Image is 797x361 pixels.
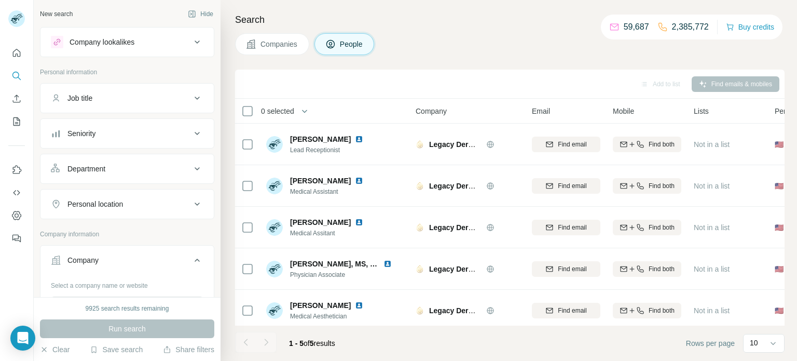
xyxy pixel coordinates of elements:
span: [PERSON_NAME] [290,217,351,228]
button: Use Surfe on LinkedIn [8,161,25,179]
span: [PERSON_NAME] [290,176,351,186]
img: Logo of Legacy Dermatology Group PC [416,223,424,232]
img: Avatar [266,178,283,194]
div: Company lookalikes [70,37,134,47]
button: Find email [532,303,600,318]
p: 2,385,772 [672,21,709,33]
img: LinkedIn logo [355,177,363,185]
p: Personal information [40,68,214,77]
span: Find email [558,264,586,274]
span: Rows per page [686,338,735,349]
img: LinkedIn logo [355,135,363,143]
div: New search [40,9,73,19]
button: Search [8,66,25,85]
span: Companies [260,39,298,49]
button: Find both [613,220,681,235]
span: [PERSON_NAME] [290,300,351,311]
div: Open Intercom Messenger [10,326,35,351]
div: Company [67,255,99,265]
span: Legacy Dermatology Group PC [429,140,537,149]
button: Feedback [8,229,25,248]
span: Find both [649,306,675,315]
button: Use Surfe API [8,183,25,202]
span: Physician Associate [290,270,404,279]
button: Department [40,156,214,181]
span: Find email [558,140,586,149]
button: Find both [613,261,681,277]
span: Medical Aesthetician [290,312,376,321]
button: Company [40,248,214,277]
button: Save search [90,344,143,355]
span: Legacy Dermatology Group PC [429,306,537,315]
span: Medical Assitant [290,229,376,238]
span: 🇺🇸 [775,305,784,316]
div: Job title [67,93,92,103]
span: Email [532,106,550,116]
button: Find both [613,303,681,318]
span: Legacy Dermatology Group PC [429,223,537,232]
span: Lead Receptionist [290,145,376,155]
img: LinkedIn logo [355,218,363,226]
div: Department [67,164,105,174]
div: Seniority [67,128,95,139]
h4: Search [235,12,785,27]
button: Find email [532,178,600,194]
button: Find email [532,220,600,235]
img: Logo of Legacy Dermatology Group PC [416,182,424,190]
button: Share filters [163,344,214,355]
div: Select a company name or website [51,277,203,290]
span: Find email [558,306,586,315]
span: Find email [558,181,586,191]
img: Logo of Legacy Dermatology Group PC [416,306,424,315]
span: Lists [694,106,709,116]
button: Quick start [8,44,25,62]
div: 9925 search results remaining [86,304,169,313]
span: 1 - 5 [289,339,304,347]
span: [PERSON_NAME] [290,134,351,144]
img: LinkedIn logo [355,301,363,310]
button: Hide [181,6,221,22]
span: 🇺🇸 [775,139,784,150]
span: Company [416,106,447,116]
button: Company lookalikes [40,30,214,55]
span: 🇺🇸 [775,181,784,191]
img: Logo of Legacy Dermatology Group PC [416,140,424,149]
span: 0 selected [261,106,294,116]
span: Find both [649,140,675,149]
button: Find both [613,178,681,194]
button: Job title [40,86,214,111]
img: Avatar [266,136,283,153]
span: Not in a list [694,140,730,149]
span: 🇺🇸 [775,222,784,233]
span: Not in a list [694,306,730,315]
span: Medical Assistant [290,187,376,196]
button: Buy credits [726,20,774,34]
img: Logo of Legacy Dermatology Group PC [416,265,424,273]
button: Enrich CSV [8,89,25,108]
span: of [304,339,310,347]
span: Not in a list [694,265,730,273]
span: Mobile [613,106,634,116]
span: 5 [310,339,314,347]
span: Not in a list [694,182,730,190]
img: Avatar [266,219,283,236]
button: Clear [40,344,70,355]
span: 🇺🇸 [775,264,784,274]
button: My lists [8,112,25,131]
span: Find both [649,181,675,191]
button: Find email [532,137,600,152]
button: Personal location [40,192,214,217]
button: Seniority [40,121,214,146]
button: Find email [532,261,600,277]
span: Find both [649,223,675,232]
span: People [340,39,364,49]
span: results [289,339,335,347]
div: Personal location [67,199,123,209]
button: Find both [613,137,681,152]
p: 59,687 [624,21,649,33]
p: Company information [40,230,214,239]
span: Find both [649,264,675,274]
p: 10 [750,338,758,348]
span: Legacy Dermatology Group PC [429,265,537,273]
img: Avatar [266,302,283,319]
